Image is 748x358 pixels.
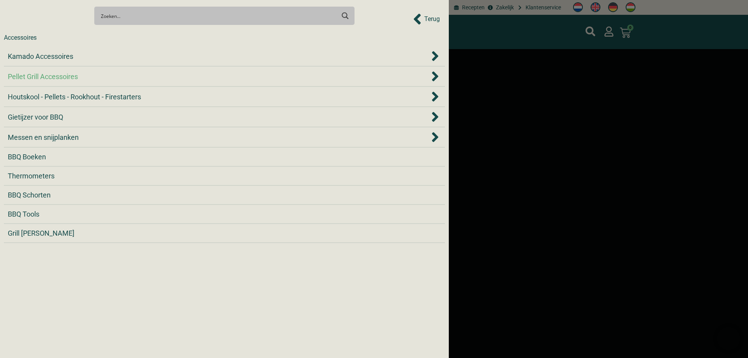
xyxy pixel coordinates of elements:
[8,190,51,200] span: BBQ Schorten
[8,209,441,219] a: BBQ Tools
[8,50,441,62] div: Kamado Accessoires
[8,132,79,143] span: Messen en snijplanken
[8,132,430,143] a: Messen en snijplanken
[8,111,441,123] div: Gietijzer voor BBQ
[717,327,740,350] iframe: Brevo live chat
[8,209,39,219] span: BBQ Tools
[8,71,430,82] a: Pellet Grill Accessoires
[8,71,441,82] div: Pellet Grill Accessoires
[8,112,430,122] a: Gietijzer voor BBQ
[8,152,46,162] span: BBQ Boeken
[8,228,441,238] div: Grill Bill Merchandise
[8,51,430,62] a: Kamado Accessoires
[339,9,352,23] button: Search magnifier button
[8,51,73,62] span: Kamado Accessoires
[8,190,441,200] a: BBQ Schorten
[8,228,441,238] a: Grill [PERSON_NAME]
[8,171,441,181] a: Thermometers
[102,9,337,23] form: Search form
[101,9,335,23] input: Search input
[8,152,441,162] a: BBQ Boeken
[8,71,78,82] span: Pellet Grill Accessoires
[8,92,141,102] span: Houtskool - Pellets - Rookhout - Firestarters
[4,33,37,42] div: Accessoires
[8,228,74,238] span: Grill [PERSON_NAME]
[8,91,441,102] div: Houtskool - Pellets - Rookhout - Firestarters
[8,92,430,102] a: Houtskool - Pellets - Rookhout - Firestarters
[8,131,441,143] div: Messen en snijplanken
[8,112,63,122] span: Gietijzer voor BBQ
[8,171,55,181] span: Thermometers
